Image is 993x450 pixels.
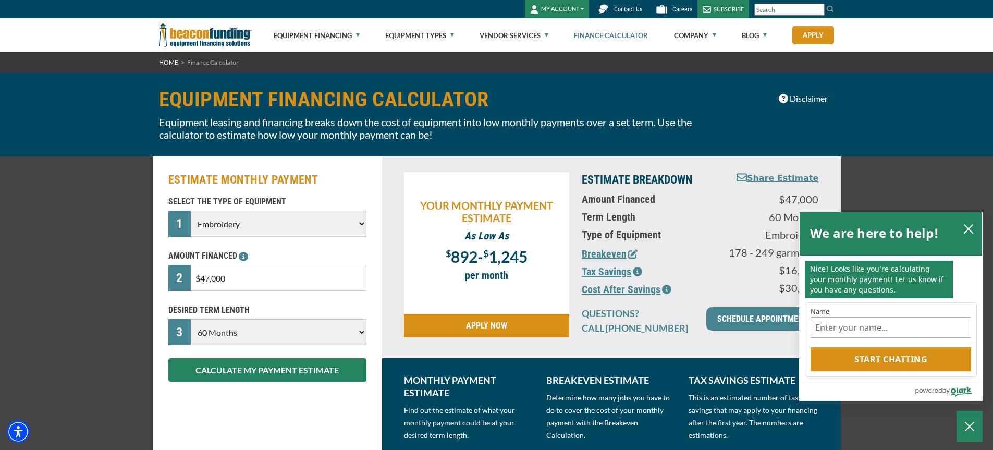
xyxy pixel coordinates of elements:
div: olark chatbox [799,212,983,401]
p: $47,000 [727,193,818,205]
div: 1 [168,211,191,237]
p: BREAKEVEN ESTIMATE [546,374,676,386]
p: DESIRED TERM LENGTH [168,304,366,317]
p: Type of Equipment [582,228,715,241]
h2: ESTIMATE MONTHLY PAYMENT [168,172,366,188]
a: SCHEDULE APPOINTMENT [706,307,818,331]
span: Careers [672,6,692,13]
p: Term Length [582,211,715,223]
img: Beacon Funding Corporation logo [159,18,252,52]
span: Contact Us [614,6,642,13]
p: MONTHLY PAYMENT ESTIMATE [404,374,534,399]
p: - [409,247,565,264]
button: close chatbox [960,221,977,236]
button: Share Estimate [737,172,819,185]
h2: We are here to help! [810,223,939,244]
a: APPLY NOW [404,314,570,337]
div: Accessibility Menu [7,420,30,443]
a: Company [674,19,716,52]
p: Determine how many jobs you have to do to cover the cost of your monthly payment with the Breakev... [546,392,676,442]
p: 60 Months [727,211,818,223]
span: 892 [451,247,477,266]
a: Equipment Types [385,19,454,52]
p: Amount Financed [582,193,715,205]
div: chat [800,256,982,302]
h1: EQUIPMENT FINANCING CALCULATOR [159,89,720,111]
a: Apply [792,26,834,44]
a: HOME [159,58,178,66]
img: Search [826,5,835,13]
p: AMOUNT FINANCED [168,250,366,262]
p: YOUR MONTHLY PAYMENT ESTIMATE [409,199,565,224]
a: Equipment Financing [274,19,360,52]
p: QUESTIONS? [582,307,694,320]
p: ESTIMATE BREAKDOWN [582,172,715,188]
div: 3 [168,319,191,345]
p: Find out the estimate of what your monthly payment could be at your desired term length. [404,404,534,442]
input: Search [754,4,825,16]
span: $ [483,248,488,259]
button: Disclaimer [772,89,835,108]
button: CALCULATE MY PAYMENT ESTIMATE [168,358,366,382]
button: Tax Savings [582,264,642,279]
p: This is an estimated number of tax savings that may apply to your financing after the first year.... [689,392,818,442]
p: per month [409,269,565,282]
span: by [942,384,950,397]
label: Name [811,308,971,315]
button: Cost After Savings [582,282,671,297]
a: Powered by Olark [915,383,982,400]
p: $16,450 [727,264,818,276]
p: SELECT THE TYPE OF EQUIPMENT [168,196,366,208]
p: Equipment leasing and financing breaks down the cost of equipment into low monthly payments over ... [159,116,720,141]
button: Start chatting [811,347,971,371]
input: $ [191,265,366,291]
input: Name [811,317,971,338]
a: Vendor Services [480,19,548,52]
p: Nice! Looks like you’re calculating your monthly payment! Let us know if you have any questions. [805,261,953,298]
p: 178 - 249 garments [727,246,818,259]
span: powered [915,384,942,397]
a: Clear search text [814,6,822,14]
span: 1,245 [488,247,528,266]
button: Breakeven [582,246,638,262]
button: Close Chatbox [957,411,983,442]
p: TAX SAVINGS ESTIMATE [689,374,818,386]
span: $ [446,248,451,259]
div: 2 [168,265,191,291]
p: As Low As [409,229,565,242]
p: CALL [PHONE_NUMBER] [582,322,694,334]
a: Finance Calculator [574,19,648,52]
span: Finance Calculator [187,58,239,66]
a: Blog [742,19,767,52]
p: Embroidery [727,228,818,241]
p: $30,550 [727,282,818,294]
span: Disclaimer [790,92,828,105]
